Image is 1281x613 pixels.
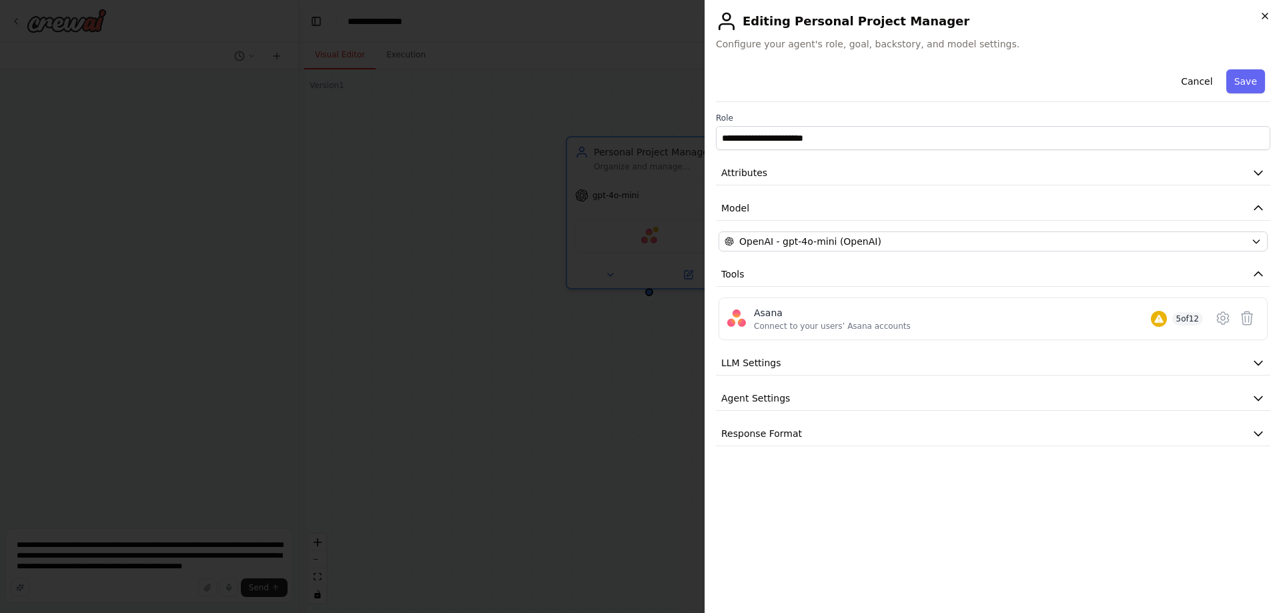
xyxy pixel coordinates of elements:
[716,422,1270,446] button: Response Format
[739,235,881,248] span: OpenAI - gpt-4o-mini (OpenAI)
[716,113,1270,123] label: Role
[716,196,1270,221] button: Model
[721,267,745,281] span: Tools
[721,201,749,215] span: Model
[716,11,1270,32] h2: Editing Personal Project Manager
[1172,312,1204,326] span: 5 of 12
[1173,69,1220,93] button: Cancel
[716,386,1270,411] button: Agent Settings
[754,306,911,320] div: Asana
[716,37,1270,51] span: Configure your agent's role, goal, backstory, and model settings.
[716,161,1270,185] button: Attributes
[716,262,1270,287] button: Tools
[721,427,802,440] span: Response Format
[716,351,1270,376] button: LLM Settings
[721,356,781,370] span: LLM Settings
[719,231,1268,251] button: OpenAI - gpt-4o-mini (OpenAI)
[1235,306,1259,330] button: Delete tool
[721,166,767,179] span: Attributes
[1211,306,1235,330] button: Configure tool
[721,392,790,405] span: Agent Settings
[754,321,911,332] div: Connect to your users’ Asana accounts
[727,309,746,328] img: Asana
[1226,69,1265,93] button: Save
